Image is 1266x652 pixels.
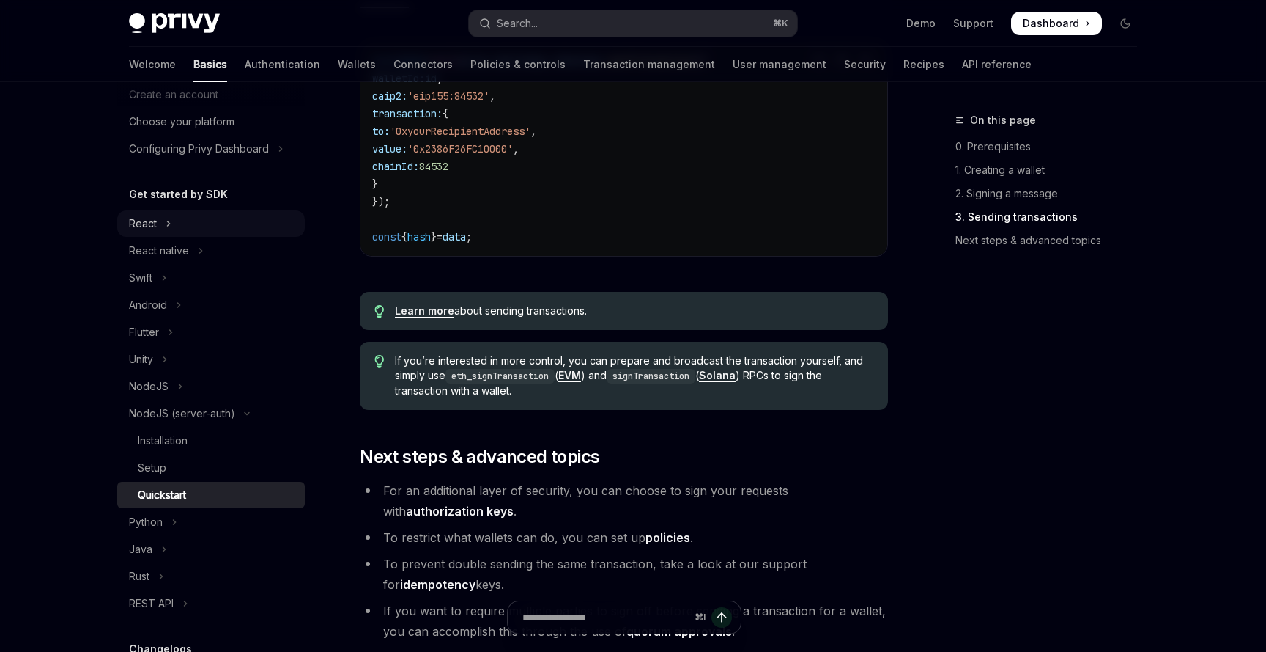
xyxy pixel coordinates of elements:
[583,47,715,82] a: Transaction management
[431,230,437,243] span: }
[117,136,305,162] button: Toggle Configuring Privy Dashboard section
[395,304,873,318] span: about sending transactions.
[955,182,1149,205] a: 2. Signing a message
[372,177,378,191] span: }
[390,125,530,138] span: '0xyourRecipientAddress'
[419,160,448,173] span: 84532
[117,292,305,318] button: Toggle Android section
[374,355,385,368] svg: Tip
[129,378,169,395] div: NodeJS
[469,10,797,37] button: Open search
[372,125,390,138] span: to:
[522,601,689,634] input: Ask a question...
[117,238,305,264] button: Toggle React native section
[395,354,873,398] span: If you’re interested in more control, you can prepare and broadcast the transaction yourself, and...
[437,230,443,243] span: =
[117,109,305,135] a: Choose your platform
[129,113,234,131] div: Choose your platform
[395,304,454,318] a: Learn more
[1023,16,1079,31] span: Dashboard
[372,160,419,173] span: chainId:
[360,480,888,521] li: For an additional layer of security, you can choose to sign your requests with .
[607,369,695,384] code: signTransaction
[129,296,167,314] div: Android
[117,482,305,508] a: Quickstart
[129,405,235,422] div: NodeJS (server-auth)
[129,351,153,368] div: Unity
[117,319,305,345] button: Toggle Flutter section
[906,16,936,31] a: Demo
[372,107,443,120] span: transaction:
[374,305,385,318] svg: Tip
[407,89,489,103] span: 'eip155:84532'
[733,47,826,82] a: User management
[903,47,944,82] a: Recipes
[711,607,732,628] button: Send message
[129,269,152,287] div: Swift
[1011,12,1102,35] a: Dashboard
[645,530,690,546] a: policies
[773,18,788,29] span: ⌘ K
[406,504,514,519] a: authorization keys
[513,142,519,155] span: ,
[372,230,401,243] span: const
[400,577,475,593] a: idempotency
[117,536,305,563] button: Toggle Java section
[407,142,513,155] span: '0x2386F26FC10000'
[138,432,188,450] div: Installation
[443,230,466,243] span: data
[470,47,566,82] a: Policies & controls
[138,459,166,477] div: Setup
[245,47,320,82] a: Authentication
[393,47,453,82] a: Connectors
[129,323,159,341] div: Flutter
[401,230,407,243] span: {
[360,554,888,595] li: To prevent double sending the same transaction, take a look at our support for keys.
[445,369,555,384] code: eth_signTransaction
[129,186,228,203] h5: Get started by SDK
[955,158,1149,182] a: 1. Creating a wallet
[372,142,407,155] span: value:
[129,242,189,260] div: React native
[962,47,1032,82] a: API reference
[466,230,472,243] span: ;
[117,428,305,454] a: Installation
[117,400,305,427] button: Toggle NodeJS (server-auth) section
[117,265,305,291] button: Toggle Swift section
[138,486,186,504] div: Quickstart
[117,210,305,237] button: Toggle React section
[193,47,227,82] a: Basics
[953,16,993,31] a: Support
[955,205,1149,229] a: 3. Sending transactions
[558,369,581,382] a: EVM
[338,47,376,82] a: Wallets
[117,563,305,590] button: Toggle Rust section
[117,373,305,400] button: Toggle NodeJS section
[117,509,305,535] button: Toggle Python section
[844,47,886,82] a: Security
[129,568,149,585] div: Rust
[530,125,536,138] span: ,
[129,47,176,82] a: Welcome
[117,455,305,481] a: Setup
[443,107,448,120] span: {
[129,513,163,531] div: Python
[1114,12,1137,35] button: Toggle dark mode
[955,135,1149,158] a: 0. Prerequisites
[970,111,1036,129] span: On this page
[129,215,157,232] div: React
[360,445,599,469] span: Next steps & advanced topics
[372,195,390,208] span: });
[489,89,495,103] span: ,
[372,89,407,103] span: caip2:
[129,140,269,158] div: Configuring Privy Dashboard
[129,595,174,612] div: REST API
[497,15,538,32] div: Search...
[117,346,305,373] button: Toggle Unity section
[360,527,888,548] li: To restrict what wallets can do, you can set up .
[129,13,220,34] img: dark logo
[407,230,431,243] span: hash
[129,541,152,558] div: Java
[955,229,1149,252] a: Next steps & advanced topics
[117,590,305,617] button: Toggle REST API section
